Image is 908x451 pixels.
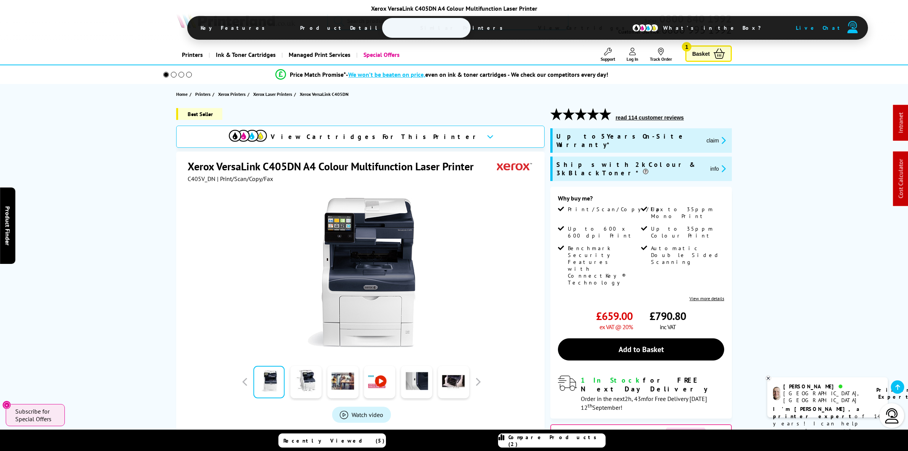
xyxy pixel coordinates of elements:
[2,401,11,409] button: Close
[884,408,900,424] img: user-headset-light.svg
[568,225,640,239] span: Up to 600 x 600 dpi Print
[558,194,724,206] div: Why buy me?
[209,45,281,65] a: Ink & Toner Cartridges
[187,5,721,12] div: Xerox VersaLink C405DN A4 Colour Multifunction Laser Printer
[897,113,905,133] a: Intranet
[253,90,294,98] a: Xerox Laser Printers
[689,296,724,301] a: View more details
[283,437,385,444] span: Recently Viewed (5)
[218,90,247,98] a: Xerox Printers
[409,19,518,37] span: Similar Printers
[278,433,386,448] a: Recently Viewed (5)
[601,48,615,62] a: Support
[195,90,212,98] a: Printers
[692,48,710,59] span: Basket
[599,323,633,331] span: ex VAT @ 20%
[176,45,209,65] a: Printers
[652,19,780,37] span: What’s in the Box?
[568,245,640,286] span: Benchmark Security Features with ConnectKey® Technology
[556,132,700,149] span: Up to 5 Years On-Site Warranty*
[568,206,666,213] span: Print/Scan/Copy/Fax
[556,160,704,177] span: Ships with 2k Colour & 3k Black Toner*
[773,406,882,442] p: of 14 years! I can help you choose the right product
[651,245,723,265] span: Automatic Double Sided Scanning
[348,71,425,78] span: We won’t be beaten on price,
[289,19,400,37] span: Product Details
[300,90,349,98] span: Xerox VersaLink C405DN
[188,159,481,173] h1: Xerox VersaLink C405DN A4 Colour Multifunction Laser Printer
[332,407,391,423] a: Product_All_Videos
[581,376,643,385] span: 1 In Stock
[188,175,215,183] span: C405V_DN
[176,108,222,120] span: Best Seller
[601,56,615,62] span: Support
[650,48,672,62] a: Track Order
[217,175,273,183] span: | Print/Scan/Copy/Fax
[558,376,724,411] div: modal_delivery
[627,48,638,62] a: Log In
[581,376,724,393] div: for FREE Next Day Delivery
[271,133,481,141] span: View Cartridges For This Printer
[229,130,267,142] img: cmyk-icon.svg
[651,206,723,220] span: Up to 35ppm Mono Print
[588,402,592,409] sup: th
[625,395,646,403] span: 2h, 43m
[527,18,643,38] span: View Cartridges
[15,407,57,423] span: Subscribe for Special Offers
[176,90,190,98] a: Home
[632,24,659,32] img: cmyk-icon.svg
[783,383,867,390] div: [PERSON_NAME]
[508,434,605,448] span: Compare Products (2)
[356,45,405,65] a: Special Offers
[773,387,780,400] img: ashley-livechat.png
[581,395,707,411] span: Order in the next for Free Delivery [DATE] 12 September!
[651,225,723,239] span: Up to 35ppm Colour Print
[195,90,211,98] span: Printers
[685,45,732,62] a: Basket 1
[498,433,606,448] a: Compare Products (2)
[682,42,691,52] span: 1
[281,45,356,65] a: Managed Print Services
[796,24,843,31] span: Live Chat
[253,90,292,98] span: Xerox Laser Printers
[176,90,188,98] span: Home
[627,56,638,62] span: Log In
[153,68,731,81] li: modal_Promise
[897,159,905,199] a: Cost Calculator
[218,90,246,98] span: Xerox Printers
[708,164,728,173] button: promo-description
[189,19,280,37] span: Key Features
[649,309,686,323] span: £790.80
[497,159,532,173] img: Xerox
[558,338,724,360] a: Add to Basket
[300,90,350,98] a: Xerox VersaLink C405DN
[773,406,862,420] b: I'm [PERSON_NAME], a printer expert
[660,323,676,331] span: inc VAT
[666,428,706,443] span: View
[596,309,633,323] span: £659.00
[847,21,858,33] img: user-headset-duotone.svg
[4,206,11,245] span: Product Finder
[290,71,346,78] span: Price Match Promise*
[346,71,608,78] div: - even on ink & toner cartridges - We check our competitors every day!
[352,411,383,419] span: Watch video
[613,114,686,121] button: read 114 customer reviews
[783,390,867,404] div: [GEOGRAPHIC_DATA], [GEOGRAPHIC_DATA]
[704,136,728,145] button: promo-description
[216,45,276,65] span: Ink & Toner Cartridges
[287,198,436,348] img: Xerox VersaLink C405DN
